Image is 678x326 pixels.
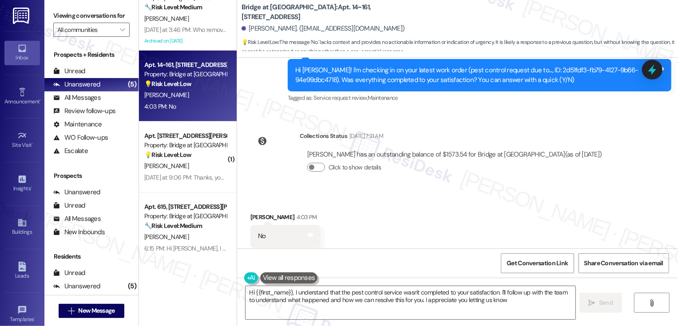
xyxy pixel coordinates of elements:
div: Apt. [STREET_ADDRESS][PERSON_NAME] [144,131,226,141]
span: • [34,315,36,321]
a: Site Visit • [4,128,40,152]
div: 4:03 PM [294,212,317,222]
span: Get Conversation Link [507,259,568,268]
div: (5) [126,78,139,91]
div: Maintenance [53,120,102,129]
span: : The message 'No.' lacks context and provides no actionable information or indication of urgency... [242,38,678,57]
div: Tagged as: [250,248,321,261]
strong: 🔧 Risk Level: Medium [144,222,202,230]
strong: 💡 Risk Level: Low [242,39,279,46]
div: (5) [126,279,139,293]
div: [PERSON_NAME] [250,212,321,225]
div: Unanswered [53,282,100,291]
div: Hi [PERSON_NAME]! I'm checking in on your latest work order (pest control request due to..., ID: ... [295,66,657,85]
a: Inbox [4,41,40,65]
a: Buildings [4,215,40,239]
div: [PERSON_NAME]. ([EMAIL_ADDRESS][DOMAIN_NAME]) [242,24,405,33]
b: Bridge at [GEOGRAPHIC_DATA]: Apt. 14~161, [STREET_ADDRESS] [242,3,419,22]
span: • [32,141,33,147]
div: No [258,232,266,241]
div: Apt. 615, [STREET_ADDRESS][PERSON_NAME] [144,202,226,212]
img: ResiDesk Logo [13,8,31,24]
div: Archived on [DATE] [143,35,227,47]
div: [DATE] 7:21 AM [347,131,383,141]
div: Review follow-ups [53,106,115,116]
div: Collections Status [300,131,347,141]
a: Insights • [4,172,40,196]
a: Leads [4,259,40,283]
i:  [589,299,595,306]
span: Send [599,298,613,307]
span: New Message [78,306,115,315]
div: WO Follow-ups [53,133,108,142]
span: • [40,97,41,103]
div: New Inbounds [53,228,105,237]
div: Unread [53,201,85,210]
button: Get Conversation Link [501,253,574,273]
textarea: Hi {{first_name}}, I understand that the pest control service wasn't completed to your satisfacti... [246,286,575,319]
div: [DATE] at 9:06 PM: Thanks, you too! [144,173,235,181]
span: [PERSON_NAME] [144,15,189,23]
div: Unread [53,268,85,278]
input: All communities [57,23,115,37]
span: Service request review , [313,94,368,102]
strong: 💡 Risk Level: Low [144,80,191,88]
label: Click to show details [329,163,381,172]
div: 4:03 PM: No [144,102,176,110]
span: [PERSON_NAME] [144,162,189,170]
div: [DATE] at 3:46 PM: Who removed them? [144,26,247,34]
div: [PERSON_NAME] has an outstanding balance of $1573.54 for Bridge at [GEOGRAPHIC_DATA] (as of [DATE]) [307,150,602,159]
i:  [649,299,655,306]
div: Unanswered [53,80,100,89]
span: Maintenance [368,94,398,102]
div: Tagged as: [288,91,671,104]
div: Residents [44,252,139,261]
span: [PERSON_NAME] [144,91,189,99]
div: Property: Bridge at [GEOGRAPHIC_DATA] [144,70,226,79]
button: Share Conversation via email [579,253,669,273]
button: New Message [59,304,124,318]
div: All Messages [53,93,101,102]
div: Prospects [44,171,139,181]
div: Escalate [53,146,88,156]
label: Viewing conversations for [53,9,130,23]
div: Unread [53,67,85,76]
i:  [120,26,125,33]
div: Prospects + Residents [44,50,139,59]
i:  [68,307,75,314]
div: Apt. 14~161, [STREET_ADDRESS] [144,60,226,70]
strong: 💡 Risk Level: Low [144,151,191,159]
button: Send [579,293,622,313]
div: All Messages [53,214,101,224]
span: • [31,184,32,190]
span: Share Conversation via email [584,259,663,268]
div: Property: Bridge at [GEOGRAPHIC_DATA] [144,141,226,150]
div: Property: Bridge at [GEOGRAPHIC_DATA] [144,212,226,221]
div: Unanswered [53,188,100,197]
strong: 🔧 Risk Level: Medium [144,3,202,11]
span: [PERSON_NAME] [144,233,189,241]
